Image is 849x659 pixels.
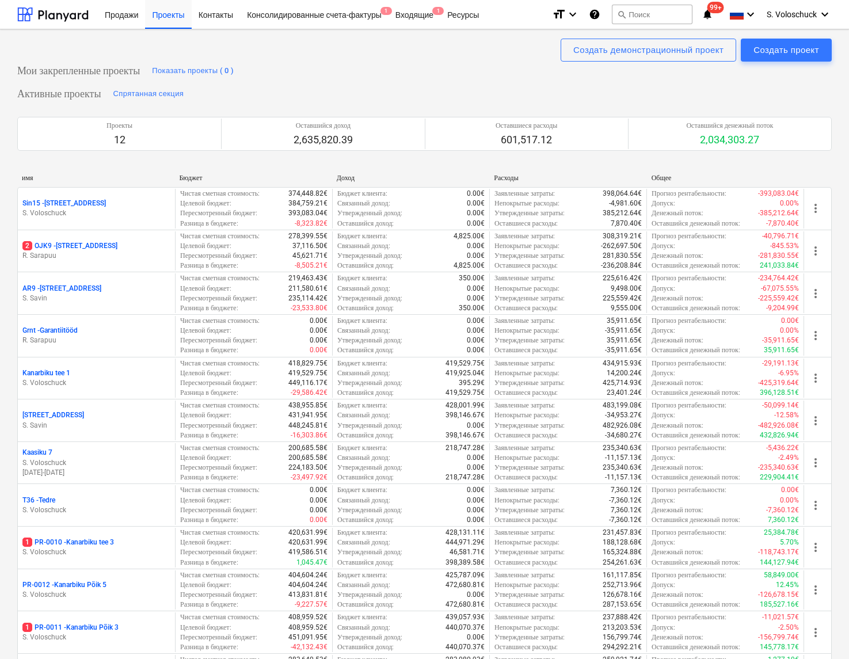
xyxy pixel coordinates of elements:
[467,345,485,355] p: 0.00€
[758,208,799,218] p: -385,212.64€
[337,431,394,440] p: Оставшийся доход :
[180,359,260,368] p: Чистая сметная стоимость :
[809,371,823,385] span: more_vert
[467,241,485,251] p: 0.00€
[17,87,101,101] p: Активные проекты
[337,251,402,261] p: Утвержденный доход :
[180,368,231,378] p: Целевой бюджет :
[22,421,170,431] p: S. Savin
[494,199,559,208] p: Непокрытые расходы :
[288,410,328,420] p: 431,941.95€
[180,410,231,420] p: Целевой бюджет :
[337,174,485,182] div: Доход
[22,538,170,557] div: 1PR-0010 -Kanarbiku tee 3S. Voloschuck
[496,121,557,131] p: Оставшиеся расходы
[337,189,387,199] p: Бюджет клиента :
[288,294,328,303] p: 235,114.42€
[446,368,485,378] p: 419,925.04€
[180,208,257,218] p: Пересмотренный бюджет :
[601,261,642,271] p: -236,208.84€
[603,189,642,199] p: 398,064.64€
[337,443,387,453] p: Бюджет клиента :
[702,7,713,21] i: notifications
[809,583,823,597] span: more_vert
[288,189,328,199] p: 374,448.82€
[494,443,555,453] p: Заявленные затраты :
[22,580,106,590] p: PR-0012 - Kanarbiku Põik 5
[292,251,328,261] p: 45,621.71€
[337,326,390,336] p: Связанный доход :
[652,241,675,251] p: Допуск :
[22,505,170,515] p: S. Voloschuck
[762,336,799,345] p: -35,911.65€
[22,241,170,261] div: 2OJK9 -[STREET_ADDRESS]R. Sarapuu
[494,410,559,420] p: Непокрытые расходы :
[180,189,260,199] p: Чистая сметная стоимость :
[494,316,555,326] p: Заявленные затраты :
[288,443,328,453] p: 200,685.58€
[809,287,823,300] span: more_vert
[494,174,642,182] div: Расходы
[288,208,328,218] p: 393,083.04€
[22,410,170,430] div: [STREET_ADDRESS]S. Savin
[758,294,799,303] p: -225,559.42€
[494,261,558,271] p: Оставшиеся расходы :
[603,421,642,431] p: 482,926.08€
[652,378,703,388] p: Денежный поток :
[288,199,328,208] p: 384,759.21€
[337,345,394,355] p: Оставшийся доход :
[467,326,485,336] p: 0.00€
[180,199,231,208] p: Целевой бюджет :
[337,241,390,251] p: Связанный доход :
[467,189,485,199] p: 0.00€
[22,590,170,600] p: S. Voloschuck
[106,133,132,147] p: 12
[467,316,485,326] p: 0.00€
[561,39,736,62] button: Создать демонстрационный проект
[774,410,799,420] p: -12.58%
[180,453,231,463] p: Целевой бюджет :
[603,378,642,388] p: 425,714.93€
[758,273,799,283] p: -234,764.42€
[288,401,328,410] p: 438,955.85€
[337,410,390,420] p: Связанный доход :
[294,121,353,131] p: Оставшийся доход
[113,87,184,101] div: Спрятанная секция
[22,633,170,642] p: S. Voloschuck
[778,453,799,463] p: -2.49%
[766,303,799,313] p: -9,204.99€
[494,294,565,303] p: Утвержденные затраты :
[809,626,823,639] span: more_vert
[17,64,140,78] p: Мои закрепленные проекты
[781,316,799,326] p: 0.00€
[22,251,170,261] p: R. Sarapuu
[152,64,234,78] div: Показать проекты ( 0 )
[760,261,799,271] p: 241,033.84€
[609,199,642,208] p: -4,981.60€
[22,458,170,468] p: S. Voloschuck
[652,345,740,355] p: Оставшийся денежный поток :
[446,401,485,410] p: 428,001.99€
[180,401,260,410] p: Чистая сметная стоимость :
[22,284,101,294] p: AR9 - [STREET_ADDRESS]
[337,378,402,388] p: Утвержденный доход :
[652,251,703,261] p: Денежный поток :
[494,251,565,261] p: Утвержденные затраты :
[652,421,703,431] p: Денежный поток :
[494,208,565,218] p: Утвержденные затраты :
[611,219,642,228] p: 7,870.40€
[494,219,558,228] p: Оставшиеся расходы :
[22,368,170,388] div: Kanarbiku tee 1S. Voloschuck
[22,580,170,600] div: PR-0012 -Kanarbiku Põik 5S. Voloschuck
[778,368,799,378] p: -6.95%
[180,336,257,345] p: Пересмотренный бюджет :
[652,336,703,345] p: Денежный поток :
[467,219,485,228] p: 0.00€
[780,199,799,208] p: 0.00%
[589,7,600,21] i: База знаний
[180,326,231,336] p: Целевой бюджет :
[494,345,558,355] p: Оставшиеся расходы :
[22,468,170,478] p: [DATE] - [DATE]
[467,199,485,208] p: 0.00€
[496,133,557,147] p: 601,517.12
